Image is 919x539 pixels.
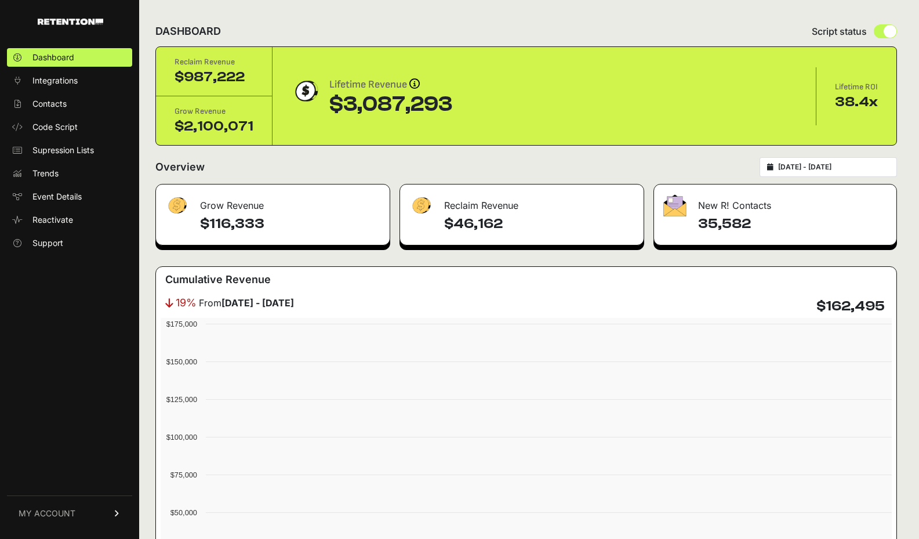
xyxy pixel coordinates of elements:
h3: Cumulative Revenue [165,272,271,288]
a: Contacts [7,95,132,113]
div: New R! Contacts [654,185,896,219]
a: Trends [7,164,132,183]
a: Supression Lists [7,141,132,160]
img: Retention.com [38,19,103,25]
div: $2,100,071 [175,117,253,136]
h4: 35,582 [698,215,887,233]
text: $50,000 [170,508,197,517]
a: Support [7,234,132,252]
h4: $116,333 [200,215,380,233]
div: Grow Revenue [156,185,390,219]
a: Reactivate [7,211,132,229]
span: Event Details [32,191,82,202]
div: Reclaim Revenue [400,185,644,219]
h4: $162,495 [816,297,885,316]
div: Reclaim Revenue [175,56,253,68]
text: $125,000 [166,395,197,404]
h4: $46,162 [444,215,634,233]
a: Dashboard [7,48,132,67]
span: Code Script [32,121,78,133]
div: $3,087,293 [329,93,452,116]
span: Integrations [32,75,78,86]
span: Dashboard [32,52,74,63]
a: Code Script [7,118,132,136]
div: Lifetime Revenue [329,77,452,93]
span: Support [32,237,63,249]
h2: Overview [155,159,205,175]
span: Contacts [32,98,67,110]
span: Reactivate [32,214,73,226]
img: fa-dollar-13500eef13a19c4ab2b9ed9ad552e47b0d9fc28b02b83b90ba0e00f96d6372e9.png [165,194,188,217]
img: fa-dollar-13500eef13a19c4ab2b9ed9ad552e47b0d9fc28b02b83b90ba0e00f96d6372e9.png [409,194,433,217]
a: Event Details [7,187,132,206]
span: From [199,296,294,310]
a: MY ACCOUNT [7,495,132,531]
text: $75,000 [170,471,197,479]
div: Lifetime ROI [835,81,878,93]
img: fa-envelope-19ae18322b30453b285274b1b8af3d052b27d846a4fbe8435d1a52b978f639a2.png [663,194,686,216]
div: Grow Revenue [175,106,253,117]
span: Trends [32,168,59,179]
text: $150,000 [166,357,197,366]
text: $175,000 [166,320,197,328]
span: Script status [812,24,867,38]
div: $987,222 [175,68,253,86]
img: dollar-coin-05c43ed7efb7bc0c12610022525b4bbbb207c7efeef5aecc26f025e68dcafac9.png [291,77,320,106]
h2: DASHBOARD [155,23,221,39]
text: $100,000 [166,433,197,442]
div: 38.4x [835,93,878,111]
strong: [DATE] - [DATE] [221,297,294,309]
span: Supression Lists [32,144,94,156]
span: 19% [176,295,197,311]
a: Integrations [7,71,132,90]
span: MY ACCOUNT [19,508,75,519]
